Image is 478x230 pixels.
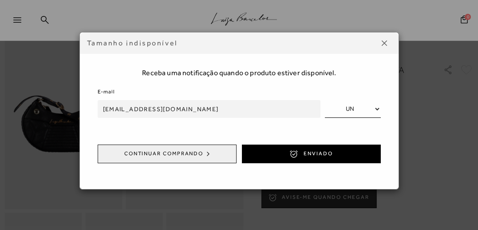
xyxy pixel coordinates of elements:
[242,145,381,163] button: ENVIADO
[98,68,381,78] span: Receba uma notificação quando o produto estiver disponível.
[98,100,320,118] input: Informe seu e-mail
[87,38,377,48] div: Tamanho indisponível
[98,145,237,163] button: Continuar comprando
[98,88,115,96] label: E-mail
[382,40,387,46] img: icon-close.png
[304,150,332,157] span: ENVIADO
